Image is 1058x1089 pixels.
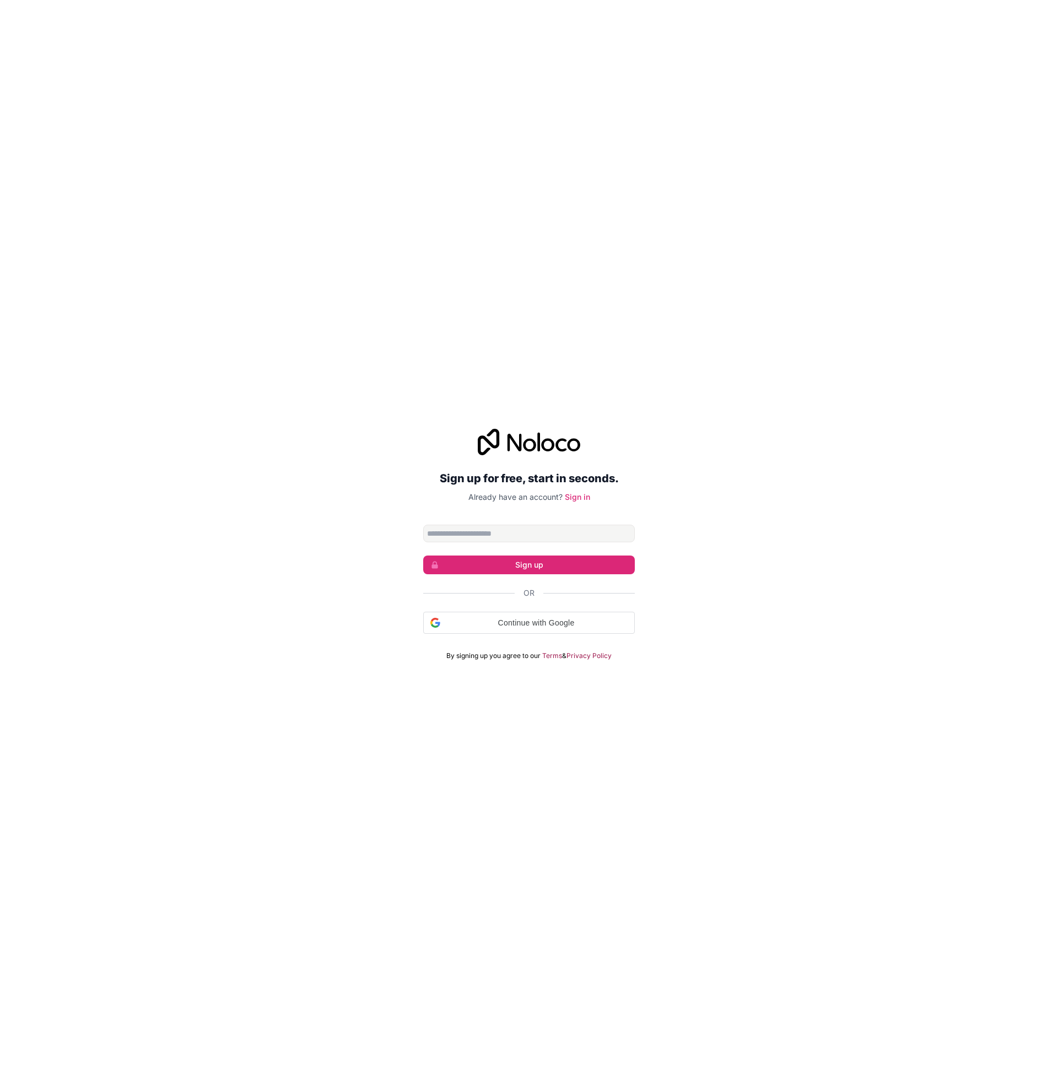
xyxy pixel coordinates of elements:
[423,468,635,488] h2: Sign up for free, start in seconds.
[523,587,535,599] span: Or
[423,612,635,634] div: Continue with Google
[562,651,566,660] span: &
[446,651,541,660] span: By signing up you agree to our
[423,556,635,574] button: Sign up
[566,651,612,660] a: Privacy Policy
[445,617,628,629] span: Continue with Google
[423,525,635,542] input: Email address
[468,492,563,502] span: Already have an account?
[542,651,562,660] a: Terms
[565,492,590,502] a: Sign in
